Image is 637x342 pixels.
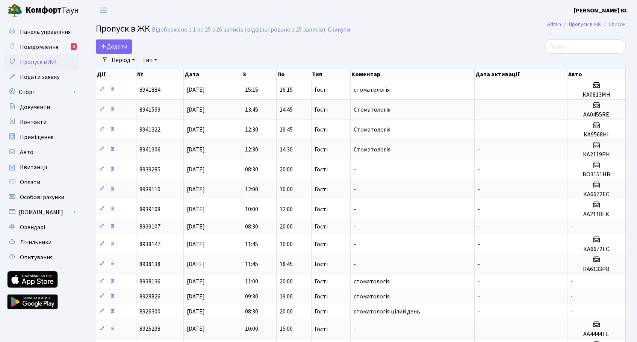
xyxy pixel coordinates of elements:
span: 11:45 [245,240,258,248]
th: По [277,69,311,80]
span: - [570,307,573,316]
b: Комфорт [26,4,62,16]
h5: КА6133РВ [570,266,622,273]
span: Гості [315,87,328,93]
h5: КА6672ЕС [570,191,622,198]
th: Дата [184,69,242,80]
span: 13:45 [245,106,258,114]
span: - [478,106,480,114]
h5: ВО3151НВ [570,171,622,178]
span: [DATE] [187,260,205,268]
span: [DATE] [187,86,205,94]
span: - [478,205,480,213]
span: 09:30 [245,292,258,301]
input: Пошук... [544,39,626,54]
span: 8938138 [139,260,160,268]
span: 8939110 [139,185,160,194]
span: - [478,126,480,134]
span: Таун [26,4,79,17]
a: Опитування [4,250,79,265]
span: Оплати [20,178,40,186]
a: [DOMAIN_NAME] [4,205,79,220]
span: - [354,165,356,174]
span: 15:15 [245,86,258,94]
span: 15:00 [280,325,293,333]
span: 12:30 [245,126,258,134]
a: Повідомлення3 [4,39,79,54]
span: - [478,292,480,301]
span: - [478,240,480,248]
span: Гості [315,224,328,230]
span: [DATE] [187,145,205,154]
span: 20:00 [280,307,293,316]
span: Гості [315,166,328,173]
b: [PERSON_NAME] Ю. [574,6,628,15]
span: 18:45 [280,260,293,268]
span: Гості [315,206,328,212]
span: Гості [315,107,328,113]
span: 20:00 [280,222,293,231]
a: Авто [4,145,79,160]
span: [DATE] [187,325,205,333]
span: - [478,222,480,231]
span: 8941559 [139,106,160,114]
span: 08:30 [245,222,258,231]
h5: АА2118ЕК [570,211,622,218]
span: Документи [20,103,50,111]
span: 8941322 [139,126,160,134]
span: 12:00 [280,205,293,213]
a: Пропуск в ЖК [4,54,79,70]
span: Особові рахунки [20,193,64,201]
span: [DATE] [187,126,205,134]
nav: breadcrumb [536,17,637,32]
span: Гості [315,326,328,332]
span: - [478,260,480,268]
span: Панель управління [20,28,71,36]
span: 20:00 [280,165,293,174]
span: Пропуск в ЖК [20,58,57,66]
a: Документи [4,100,79,115]
span: Опитування [20,253,53,262]
h5: КА6672ЕС [570,246,622,253]
span: 12:00 [245,185,258,194]
div: Відображено з 1 по 25 з 26 записів (відфільтровано з 25 записів). [152,26,326,33]
span: - [478,145,480,154]
span: - [478,185,480,194]
a: Admin [547,20,561,28]
th: Коментар [351,69,475,80]
span: Лічильники [20,238,51,247]
a: Подати заявку [4,70,79,85]
span: [DATE] [187,307,205,316]
span: 8939285 [139,165,160,174]
span: 8941884 [139,86,160,94]
a: Оплати [4,175,79,190]
span: стоматологія [354,86,390,94]
span: 19:00 [280,292,293,301]
span: 16:00 [280,240,293,248]
span: 10:00 [245,205,258,213]
span: - [354,222,356,231]
span: 10:00 [245,325,258,333]
span: 8938136 [139,277,160,286]
a: Панель управління [4,24,79,39]
a: Тип [139,54,160,67]
th: № [136,69,184,80]
span: - [478,165,480,174]
th: Дата активації [475,69,567,80]
span: [DATE] [187,222,205,231]
span: Авто [20,148,33,156]
span: [DATE] [187,292,205,301]
span: Стоматологія [354,126,390,134]
span: - [354,240,356,248]
span: - [570,222,573,231]
span: Гості [315,278,328,284]
span: Гості [315,309,328,315]
span: Гості [315,261,328,267]
span: - [478,86,480,94]
span: стоматологія [354,292,390,301]
span: 11:00 [245,277,258,286]
div: 3 [71,43,77,50]
button: Переключити навігацію [94,4,113,17]
a: Приміщення [4,130,79,145]
span: 16:15 [280,86,293,94]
